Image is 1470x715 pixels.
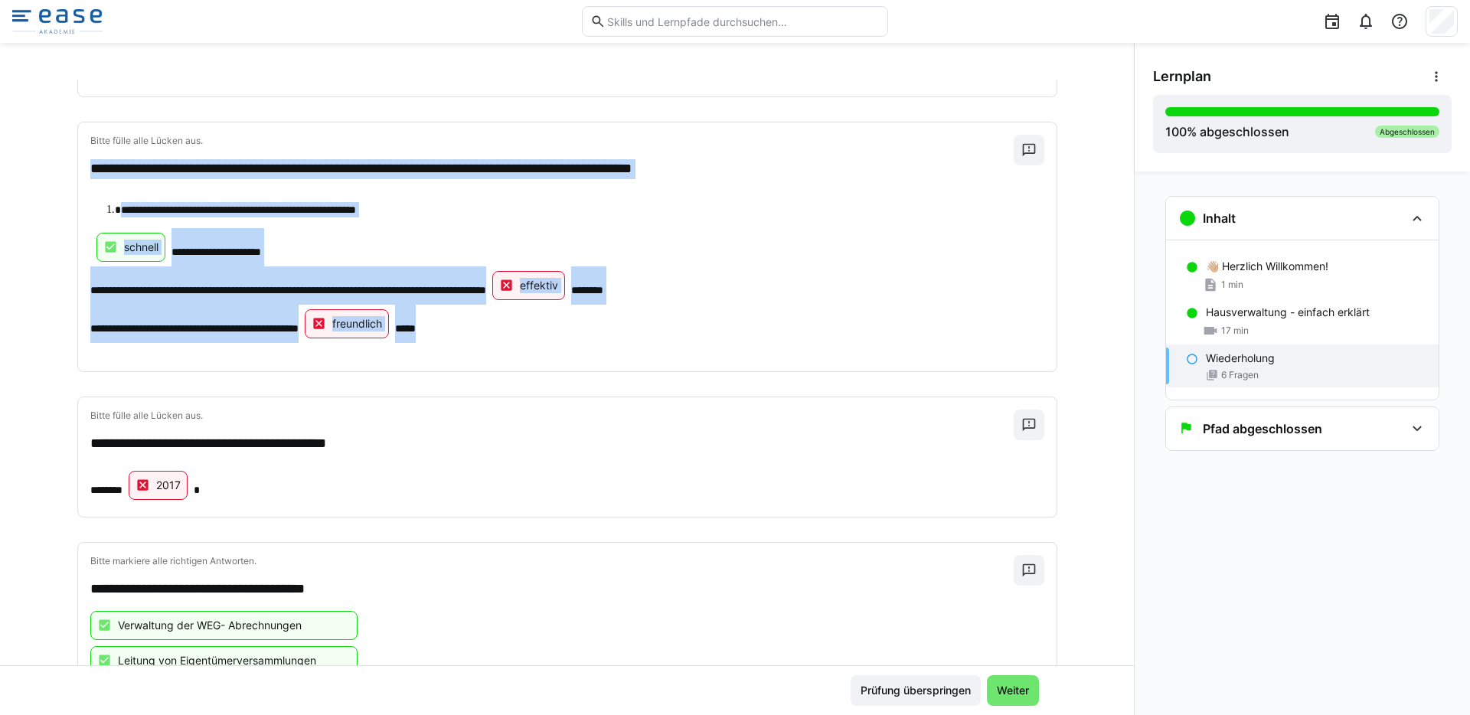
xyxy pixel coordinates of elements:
p: freundlich [332,316,382,331]
p: Wiederholung [1206,351,1275,366]
p: Verwaltung der WEG- Abrechnungen [118,618,302,633]
span: 1 min [1221,279,1243,291]
span: 100 [1165,124,1187,139]
span: Prüfung überspringen [858,683,973,698]
p: Hausverwaltung - einfach erklärt [1206,305,1370,320]
p: 2017 [156,478,181,493]
button: Prüfung überspringen [851,675,981,706]
span: 6 Fragen [1221,369,1259,381]
span: Lernplan [1153,68,1211,85]
p: Leitung von Eigentümerversammlungen [118,653,316,668]
p: Bitte markiere alle richtigen Antworten. [90,555,1014,567]
button: Weiter [987,675,1039,706]
div: % abgeschlossen [1165,122,1289,141]
span: Weiter [995,683,1031,698]
p: schnell [124,240,158,255]
input: Skills und Lernpfade durchsuchen… [606,15,880,28]
span: 17 min [1221,325,1249,337]
p: 👋🏼 Herzlich Willkommen! [1206,259,1328,274]
p: Bitte fülle alle Lücken aus. [90,135,1014,147]
div: Abgeschlossen [1375,126,1439,138]
p: Bitte fülle alle Lücken aus. [90,410,1014,422]
h3: Inhalt [1203,211,1236,226]
p: effektiv [520,278,558,293]
h3: Pfad abgeschlossen [1203,421,1322,436]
